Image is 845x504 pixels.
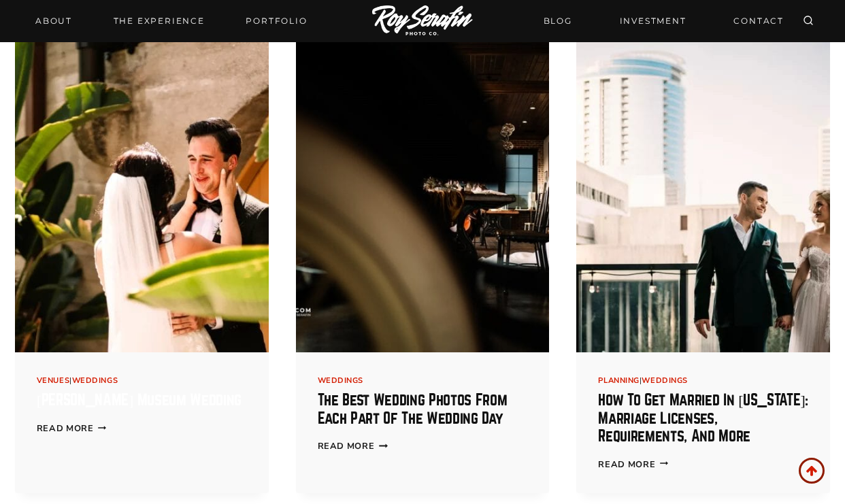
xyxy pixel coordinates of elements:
[318,440,388,452] a: Read More
[37,392,242,408] a: [PERSON_NAME] Museum Wedding
[237,12,315,31] a: Portfolio
[37,375,118,386] span: |
[598,375,639,386] a: planning
[576,35,830,352] a: Happy couple taking in the stunning skyline from the rooftop of their University Club Orlando wed...
[318,392,508,426] a: The best Wedding Photos from Each Part of the Wedding Day
[612,9,695,33] a: INVESTMENT
[535,9,792,33] nav: Secondary Navigation
[372,5,473,37] img: Logo of Roy Serafin Photo Co., featuring stylized text in white on a light background, representi...
[15,35,269,352] a: Bride and groom sharing an emotional moment surrounded by lush green plants, showcasing a romanti...
[725,9,792,33] a: CONTACT
[296,35,550,352] a: Couple embracing in a well-decorated venue, showcasing elegant wedding attire and a stylish inter...
[37,422,107,435] a: Read More
[27,12,80,31] a: About
[535,9,580,33] a: BLOG
[598,458,668,471] a: Read More
[37,375,69,386] a: Venues
[296,35,550,352] img: The best Wedding Photos from Each Part of the Wedding Day 11
[598,375,688,386] span: |
[105,12,213,31] a: THE EXPERIENCE
[72,375,118,386] a: Weddings
[318,375,363,386] a: Weddings
[27,12,316,31] nav: Primary Navigation
[15,35,269,352] img: Lightner Museum Wedding 10
[799,12,818,31] button: View Search Form
[642,375,687,386] a: Weddings
[799,458,825,484] a: Scroll to top
[598,392,808,444] a: How to Get Married in [US_STATE]: Marriage Licenses, Requirements, and More
[576,35,830,352] img: How to Get Married in Florida: Marriage Licenses, Requirements, and More 12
